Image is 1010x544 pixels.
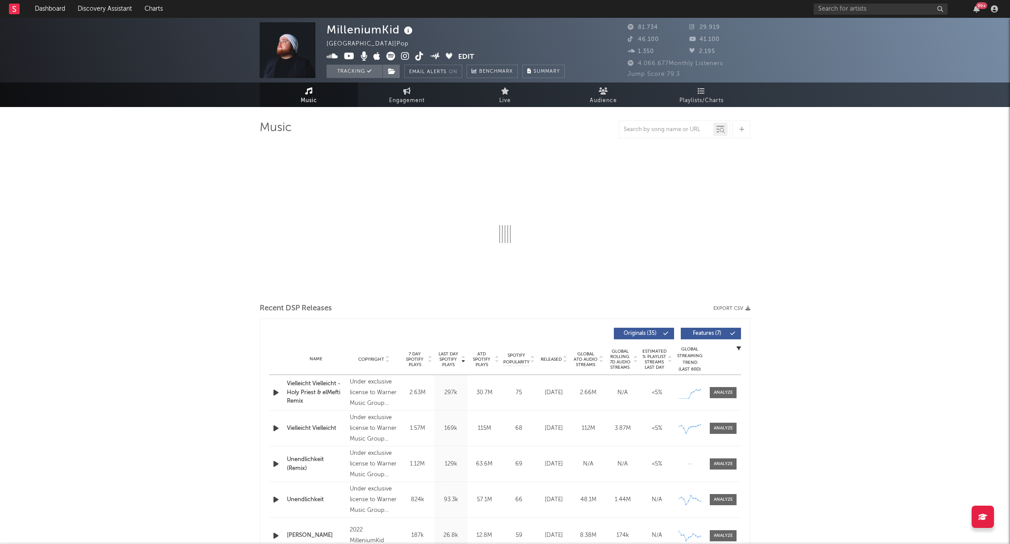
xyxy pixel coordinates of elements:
button: Email AlertsOn [404,65,462,78]
a: Live [456,82,554,107]
div: 129k [436,460,465,469]
a: Engagement [358,82,456,107]
a: Playlists/Charts [652,82,750,107]
div: N/A [642,495,672,504]
span: Estimated % Playlist Streams Last Day [642,349,666,370]
a: Unendlichkeit [287,495,345,504]
div: <5% [642,424,672,433]
span: Audience [590,95,617,106]
span: Global ATD Audio Streams [573,351,598,367]
a: Music [260,82,358,107]
span: 81.734 [628,25,658,30]
div: N/A [573,460,603,469]
span: Released [541,357,562,362]
div: 1.57M [403,424,432,433]
div: 59 [503,531,534,540]
div: Global Streaming Trend (Last 60D) [676,346,703,373]
div: 68 [503,424,534,433]
span: Summary [534,69,560,74]
button: Features(7) [681,328,741,339]
span: Recent DSP Releases [260,303,332,314]
em: On [449,70,457,74]
div: <5% [642,388,672,397]
div: [GEOGRAPHIC_DATA] | Pop [327,39,419,49]
div: Under exclusive license to Warner Music Group Germany Holding GmbH, © 2023 MilleniumKid [350,412,398,445]
div: 115M [470,424,499,433]
a: Unendlichkeit (Remix) [287,455,345,473]
span: 7 Day Spotify Plays [403,351,426,367]
div: [DATE] [539,424,569,433]
span: 46.100 [628,37,659,42]
div: 8.38M [573,531,603,540]
button: 99+ [973,5,980,12]
div: 57.1M [470,495,499,504]
div: 187k [403,531,432,540]
a: [PERSON_NAME] [287,531,345,540]
span: Benchmark [479,66,513,77]
span: Originals ( 35 ) [620,331,661,336]
button: Export CSV [713,306,750,311]
div: Under exclusive license to Warner Music Group Germany Holding GmbH, © 2023 MilleniumKid [350,448,398,480]
div: N/A [642,531,672,540]
div: 66 [503,495,534,504]
div: 1.12M [403,460,432,469]
div: MilleniumKid [327,22,415,37]
div: [DATE] [539,495,569,504]
div: 169k [436,424,465,433]
span: Features ( 7 ) [687,331,728,336]
div: 99 + [976,2,987,9]
span: ATD Spotify Plays [470,351,493,367]
div: 174k [608,531,637,540]
span: 2.195 [689,49,715,54]
div: 2.66M [573,388,603,397]
a: Vielleicht Vielleicht [287,424,345,433]
div: Under exclusive license to Warner Music Group Germany Holding GmbH, © 2025 MilleniumKid [350,377,398,409]
span: Global Rolling 7D Audio Streams [608,349,632,370]
div: N/A [608,460,637,469]
span: Music [301,95,317,106]
div: [DATE] [539,460,569,469]
div: 48.1M [573,495,603,504]
div: 824k [403,495,432,504]
div: [DATE] [539,388,569,397]
div: Name [287,356,345,363]
div: 93.3k [436,495,465,504]
span: 41.100 [689,37,720,42]
button: Summary [522,65,565,78]
input: Search for artists [814,4,948,15]
span: Playlists/Charts [679,95,724,106]
div: 112M [573,424,603,433]
div: 26.8k [436,531,465,540]
span: Last Day Spotify Plays [436,351,460,367]
span: Live [499,95,511,106]
div: 12.8M [470,531,499,540]
div: N/A [608,388,637,397]
span: 4.066.677 Monthly Listeners [628,61,723,66]
div: 30.7M [470,388,499,397]
div: <5% [642,460,672,469]
button: Tracking [327,65,382,78]
div: 3.87M [608,424,637,433]
div: Under exclusive license to Warner Music Group Germany Holding GmbH, © 2025 MilleniumKid [350,484,398,516]
div: 297k [436,388,465,397]
span: 1.350 [628,49,654,54]
div: 69 [503,460,534,469]
div: 75 [503,388,534,397]
a: Benchmark [467,65,518,78]
span: 29.919 [689,25,720,30]
div: 63.6M [470,460,499,469]
a: Vielleicht Vielleicht - Holy Priest & elMefti Remix [287,379,345,406]
input: Search by song name or URL [619,126,713,133]
button: Edit [458,52,474,63]
div: 1.44M [608,495,637,504]
button: Originals(35) [614,328,674,339]
span: Spotify Popularity [503,352,530,366]
div: 2.63M [403,388,432,397]
span: Copyright [358,357,384,362]
a: Audience [554,82,652,107]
